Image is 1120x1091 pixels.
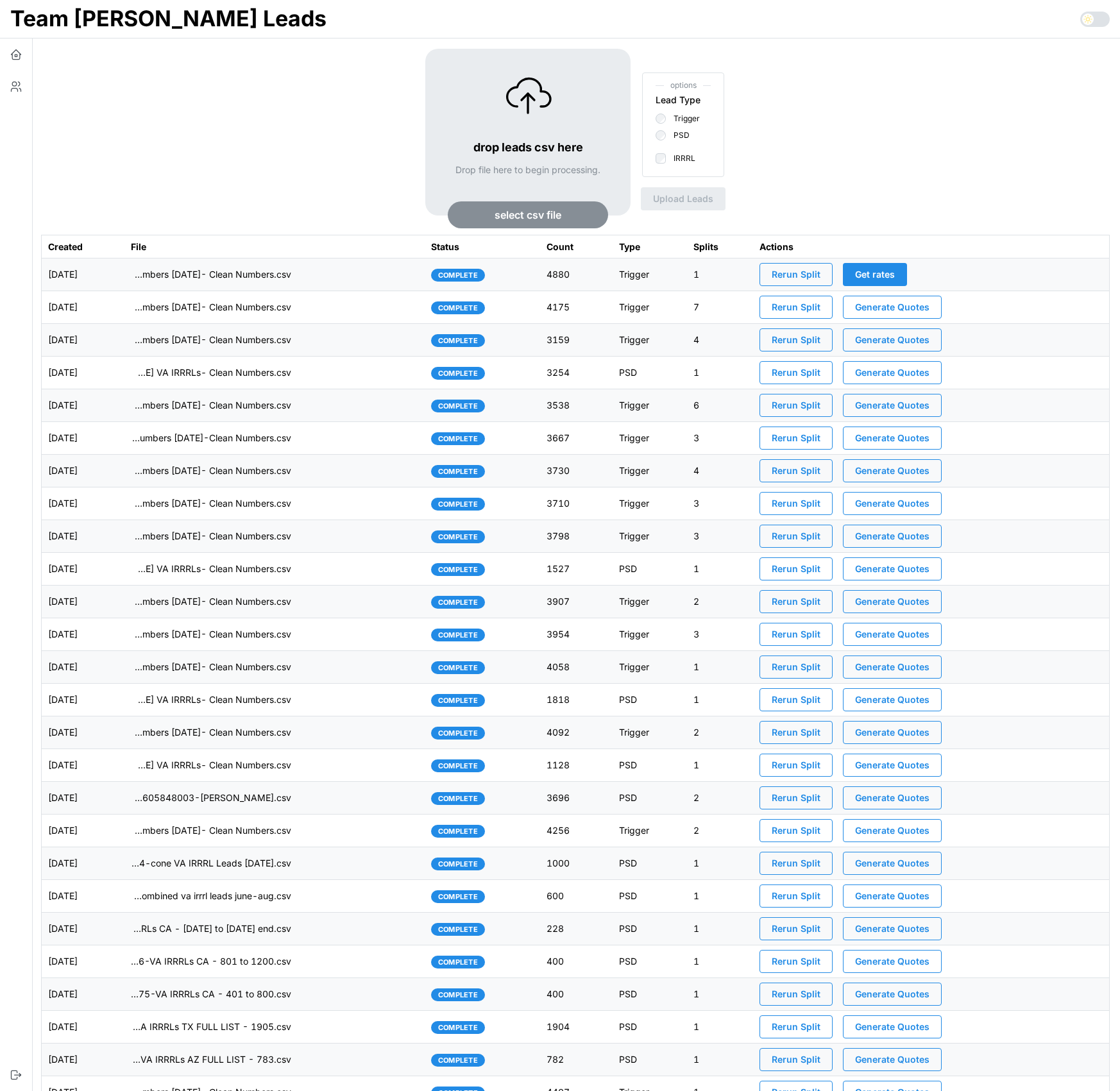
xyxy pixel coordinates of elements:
label: Trigger [666,114,700,124]
span: Rerun Split [772,329,820,351]
span: Rerun Split [772,493,820,514]
button: Rerun Split [759,852,833,875]
td: Trigger [613,258,687,291]
button: Rerun Split [759,394,833,417]
label: PSD [666,130,690,140]
span: Generate Quotes [855,296,929,318]
td: 3 [687,422,752,455]
button: Generate Quotes [843,296,942,319]
span: complete [438,858,478,870]
button: Rerun Split [759,361,833,384]
td: 1 [687,913,752,945]
span: Rerun Split [772,1016,820,1038]
th: Created [42,235,124,258]
td: 3 [687,520,752,553]
button: Generate Quotes [843,1048,942,1071]
td: 3954 [540,618,613,651]
p: imports/[PERSON_NAME]/1757949082117-TU Master List With Numbers [DATE]- Clean Numbers.csv [131,661,291,673]
h1: Team [PERSON_NAME] Leads [10,4,327,33]
span: complete [438,1054,478,1066]
span: complete [438,269,478,281]
span: Get rates [855,264,895,285]
td: 1527 [540,553,613,586]
p: imports/[PERSON_NAME]/1758118770063-TU Master List With Numbers [DATE]- Clean Numbers.csv [131,595,291,608]
td: 1 [687,651,752,684]
button: Rerun Split [759,525,833,548]
td: [DATE] [42,880,124,913]
button: Generate Quotes [843,328,942,351]
td: Trigger [613,520,687,553]
button: Generate Quotes [843,917,942,940]
button: Upload Leads [641,187,725,210]
button: Rerun Split [759,623,833,646]
button: Generate Quotes [843,786,942,809]
button: Rerun Split [759,721,833,744]
td: 2 [687,815,752,847]
td: Trigger [613,487,687,520]
td: PSD [613,1011,687,1044]
span: Rerun Split [772,754,820,776]
span: Rerun Split [772,623,820,645]
td: [DATE] [42,716,124,749]
button: Rerun Split [759,754,833,777]
span: Generate Quotes [855,525,929,547]
td: PSD [613,553,687,586]
span: Generate Quotes [855,362,929,384]
span: Generate Quotes [855,820,929,842]
th: Splits [687,235,752,258]
span: Generate Quotes [855,1049,929,1070]
td: 6 [687,389,752,422]
td: 1 [687,880,752,913]
td: Trigger [613,716,687,749]
span: complete [438,662,478,673]
td: [DATE] [42,487,124,520]
span: complete [438,466,478,477]
span: complete [438,433,478,444]
td: PSD [613,782,687,815]
th: File [124,235,425,258]
span: Generate Quotes [855,493,929,514]
td: 1000 [540,847,613,880]
td: 1 [687,749,752,782]
td: [DATE] [42,455,124,487]
td: [DATE] [42,847,124,880]
td: PSD [613,847,687,880]
td: Trigger [613,651,687,684]
button: Generate Quotes [843,590,942,613]
p: imports/[PERSON_NAME]/1758551932608-TU Master List With Numbers [DATE]- Clean Numbers.csv [131,464,291,477]
button: Rerun Split [759,557,833,580]
td: [DATE] [42,749,124,782]
span: complete [438,727,478,739]
td: 1 [687,1011,752,1044]
td: [DATE] [42,258,124,291]
td: 3538 [540,389,613,422]
td: Trigger [613,618,687,651]
button: Rerun Split [759,1015,833,1038]
button: Rerun Split [759,819,833,842]
td: 3907 [540,586,613,618]
button: Generate Quotes [843,492,942,515]
span: Generate Quotes [855,852,929,874]
td: PSD [613,880,687,913]
p: imports/[PERSON_NAME]/1757605848003-[PERSON_NAME].csv [131,791,291,804]
td: 1818 [540,684,613,716]
td: 1 [687,357,752,389]
p: imports/[PERSON_NAME]/1758897724868-TU Master List With Numbers [DATE]- Clean Numbers.csv [131,301,291,314]
span: Rerun Split [772,427,820,449]
span: Generate Quotes [855,329,929,351]
td: [DATE] [42,978,124,1011]
span: Rerun Split [772,689,820,711]
span: Rerun Split [772,885,820,907]
td: [DATE] [42,913,124,945]
td: PSD [613,913,687,945]
span: complete [438,335,478,346]
td: [DATE] [42,1044,124,1076]
button: Rerun Split [759,459,833,482]
button: Generate Quotes [843,721,942,744]
button: Generate Quotes [843,655,942,679]
p: imports/[PERSON_NAME]/1757558229284-cone VA IRRRL Leads [DATE].csv [131,857,291,870]
p: imports/[PERSON_NAME]/1758307262937-TU Master List With Numbers [DATE]- Clean Numbers.csv [131,497,291,510]
button: Rerun Split [759,983,833,1006]
span: Generate Quotes [855,787,929,809]
span: Generate Quotes [855,689,929,711]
